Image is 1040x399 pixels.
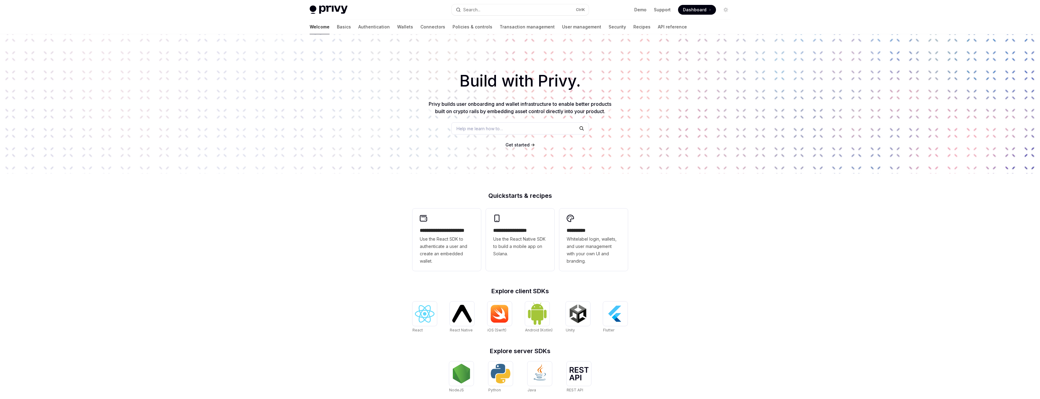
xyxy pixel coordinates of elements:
a: API reference [658,20,687,34]
a: ReactReact [412,301,437,333]
img: light logo [310,6,348,14]
img: NodeJS [452,364,471,383]
span: React [412,328,423,332]
a: Recipes [633,20,650,34]
a: Demo [634,7,647,13]
a: Support [654,7,671,13]
span: Unity [566,328,575,332]
a: Android (Kotlin)Android (Kotlin) [525,301,553,333]
a: React NativeReact Native [450,301,474,333]
span: Python [488,388,501,392]
span: REST API [567,388,583,392]
img: React [415,305,434,323]
a: FlutterFlutter [603,301,628,333]
a: NodeJSNodeJS [449,361,474,393]
span: Privy builds user onboarding and wallet infrastructure to enable better products built on crypto ... [429,101,611,114]
a: Security [609,20,626,34]
button: Search...CtrlK [452,4,589,15]
a: JavaJava [527,361,552,393]
span: Dashboard [683,7,706,13]
span: Use the React Native SDK to build a mobile app on Solana. [493,235,547,257]
h2: Quickstarts & recipes [412,193,628,199]
span: Use the React SDK to authenticate a user and create an embedded wallet. [420,235,474,265]
img: iOS (Swift) [490,305,509,323]
img: Flutter [606,304,625,323]
a: REST APIREST API [567,361,591,393]
span: Whitelabel login, wallets, and user management with your own UI and branding. [567,235,621,265]
h1: Build with Privy. [10,69,1030,93]
span: Help me learn how to… [457,125,503,132]
img: Python [491,364,510,383]
h2: Explore client SDKs [412,288,628,294]
span: React Native [450,328,473,332]
a: Connectors [420,20,445,34]
span: NodeJS [449,388,464,392]
a: Welcome [310,20,330,34]
a: **** **** **** ***Use the React Native SDK to build a mobile app on Solana. [486,209,554,271]
div: Search... [463,6,480,13]
img: Java [530,364,550,383]
a: PythonPython [488,361,513,393]
a: iOS (Swift)iOS (Swift) [487,301,512,333]
button: Toggle dark mode [721,5,731,15]
span: Get started [505,142,530,147]
img: React Native [452,305,472,322]
h2: Explore server SDKs [412,348,628,354]
a: Get started [505,142,530,148]
a: UnityUnity [566,301,590,333]
a: Policies & controls [453,20,492,34]
a: Transaction management [500,20,555,34]
span: Flutter [603,328,614,332]
a: Dashboard [678,5,716,15]
a: **** *****Whitelabel login, wallets, and user management with your own UI and branding. [559,209,628,271]
img: Unity [568,304,588,323]
span: Android (Kotlin) [525,328,553,332]
img: REST API [569,367,589,380]
span: Ctrl K [576,7,585,12]
a: Wallets [397,20,413,34]
span: iOS (Swift) [487,328,506,332]
img: Android (Kotlin) [527,302,547,325]
a: Basics [337,20,351,34]
a: Authentication [358,20,390,34]
a: User management [562,20,601,34]
span: Java [527,388,536,392]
